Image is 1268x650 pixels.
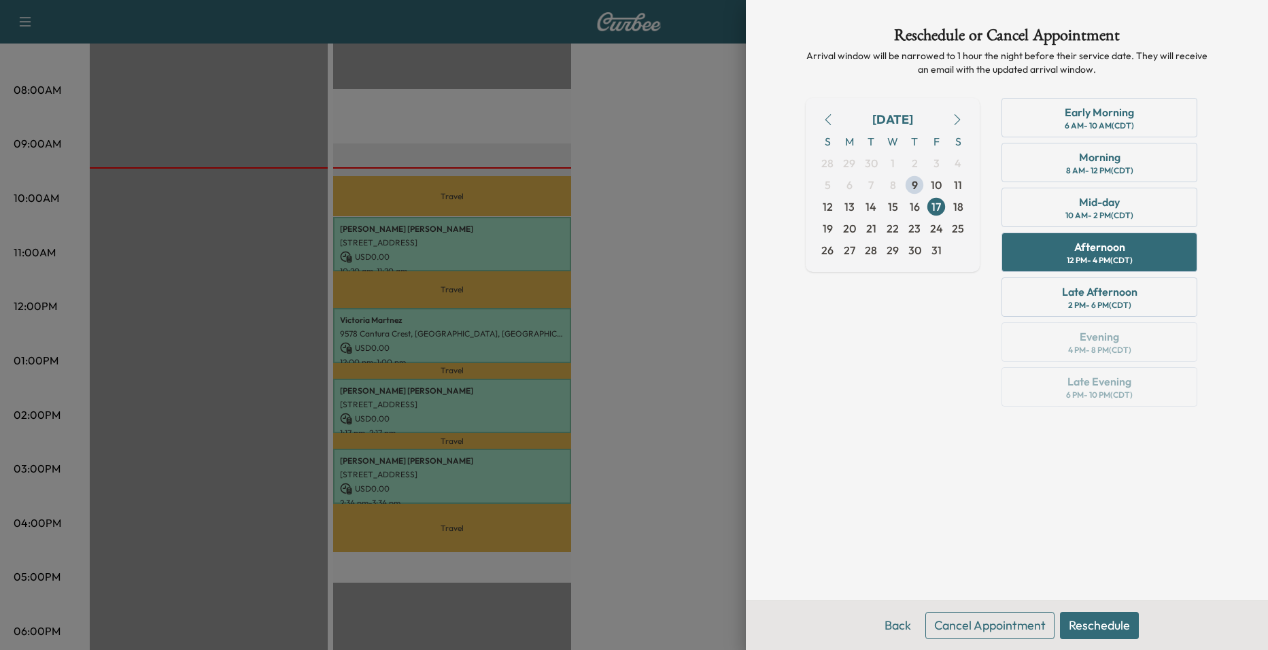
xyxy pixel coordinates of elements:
span: 15 [888,199,898,215]
span: 2 [912,155,918,171]
div: Late Afternoon [1062,284,1137,300]
span: 17 [931,199,941,215]
span: 25 [952,220,964,237]
span: 1 [891,155,895,171]
div: Morning [1079,149,1120,165]
span: 11 [954,177,962,193]
span: S [817,131,838,152]
div: Mid-day [1079,194,1120,210]
span: 9 [912,177,918,193]
span: 13 [844,199,855,215]
span: 16 [910,199,920,215]
span: 18 [953,199,963,215]
span: 27 [844,242,855,258]
span: 4 [955,155,961,171]
span: T [904,131,925,152]
span: 12 [823,199,833,215]
span: 28 [865,242,877,258]
span: 8 [890,177,896,193]
span: 5 [825,177,831,193]
span: T [860,131,882,152]
button: Back [876,612,920,639]
div: 12 PM - 4 PM (CDT) [1067,255,1133,266]
div: 10 AM - 2 PM (CDT) [1065,210,1133,221]
span: 29 [843,155,855,171]
span: S [947,131,969,152]
div: 2 PM - 6 PM (CDT) [1068,300,1131,311]
span: 28 [821,155,834,171]
span: 10 [931,177,942,193]
p: Arrival window will be narrowed to 1 hour the night before their service date. They will receive ... [806,49,1208,76]
div: 8 AM - 12 PM (CDT) [1066,165,1133,176]
span: 31 [931,242,942,258]
div: Afternoon [1074,239,1125,255]
span: 30 [865,155,878,171]
h1: Reschedule or Cancel Appointment [806,27,1208,49]
span: 29 [887,242,899,258]
button: Cancel Appointment [925,612,1055,639]
span: 14 [866,199,876,215]
span: 3 [933,155,940,171]
button: Reschedule [1060,612,1139,639]
span: 24 [930,220,943,237]
span: 21 [866,220,876,237]
span: M [838,131,860,152]
span: 30 [908,242,921,258]
div: 6 AM - 10 AM (CDT) [1065,120,1134,131]
span: W [882,131,904,152]
span: F [925,131,947,152]
span: 22 [887,220,899,237]
span: 7 [868,177,874,193]
span: 19 [823,220,833,237]
span: 20 [843,220,856,237]
div: Early Morning [1065,104,1134,120]
span: 26 [821,242,834,258]
span: 23 [908,220,921,237]
div: [DATE] [872,110,913,129]
span: 6 [846,177,853,193]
